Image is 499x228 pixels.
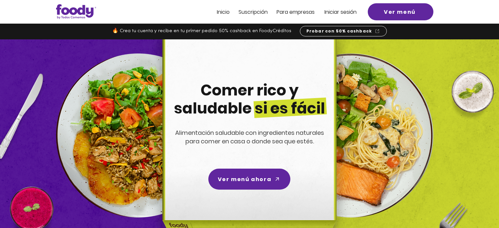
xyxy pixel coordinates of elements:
a: Probar con 50% cashback [300,26,387,36]
span: 🔥 Crea tu cuenta y recibe en tu primer pedido 50% cashback en FoodyCréditos [112,29,291,33]
a: Suscripción [239,9,268,15]
span: Ver menú ahora [218,175,271,183]
span: Alimentación saludable con ingredientes naturales para comer en casa o donde sea que estés. [175,129,324,145]
a: Inicio [217,9,230,15]
a: Para empresas [277,9,315,15]
span: Iniciar sesión [324,8,357,16]
a: Ver menú [368,3,433,20]
iframe: Messagebird Livechat Widget [461,190,492,221]
a: Ver menú ahora [208,169,290,190]
img: Logo_Foody V2.0.0 (3).png [56,4,96,19]
img: left-dish-compress.png [56,53,220,218]
a: Iniciar sesión [324,9,357,15]
span: Suscripción [239,8,268,16]
span: Comer rico y saludable si es fácil [174,80,325,119]
span: ra empresas [283,8,315,16]
span: Pa [277,8,283,16]
span: Probar con 50% cashback [306,28,372,34]
span: Ver menú [384,8,416,16]
span: Inicio [217,8,230,16]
